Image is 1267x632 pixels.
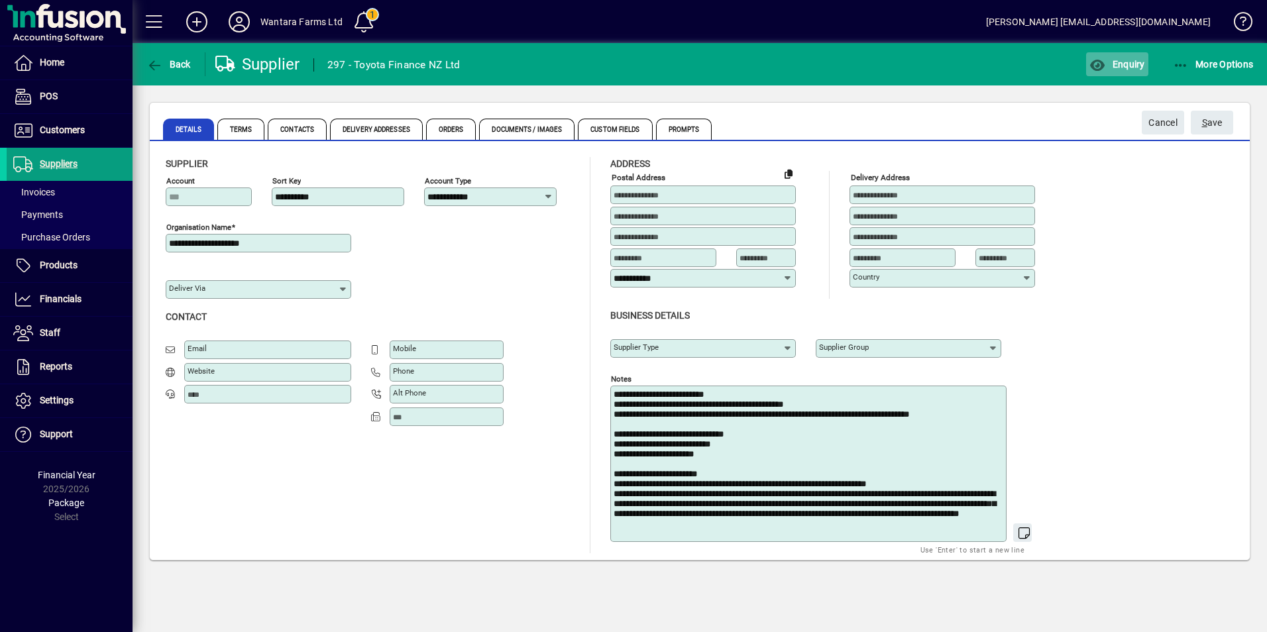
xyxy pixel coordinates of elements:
[1202,117,1207,128] span: S
[40,158,78,169] span: Suppliers
[1170,52,1257,76] button: More Options
[1202,112,1223,134] span: ave
[1086,52,1148,76] button: Enquiry
[7,317,133,350] a: Staff
[166,176,195,185] mat-label: Account
[188,344,207,353] mat-label: Email
[426,119,476,140] span: Orders
[188,366,215,376] mat-label: Website
[479,119,575,140] span: Documents / Images
[40,327,60,338] span: Staff
[272,176,301,185] mat-label: Sort key
[1142,111,1184,134] button: Cancel
[133,52,205,76] app-page-header-button: Back
[819,342,869,352] mat-label: Supplier group
[7,226,133,248] a: Purchase Orders
[7,418,133,451] a: Support
[13,232,90,242] span: Purchase Orders
[166,158,208,169] span: Supplier
[7,249,133,282] a: Products
[778,163,799,184] button: Copy to Delivery address
[169,284,205,293] mat-label: Deliver via
[986,11,1211,32] div: [PERSON_NAME] [EMAIL_ADDRESS][DOMAIN_NAME]
[217,119,265,140] span: Terms
[1191,111,1233,134] button: Save
[1089,59,1144,70] span: Enquiry
[610,158,650,169] span: Address
[40,125,85,135] span: Customers
[1224,3,1250,46] a: Knowledge Base
[611,374,632,383] mat-label: Notes
[7,384,133,417] a: Settings
[166,311,207,322] span: Contact
[7,283,133,316] a: Financials
[393,366,414,376] mat-label: Phone
[146,59,191,70] span: Back
[40,260,78,270] span: Products
[40,91,58,101] span: POS
[7,80,133,113] a: POS
[610,310,690,321] span: Business details
[920,542,1024,557] mat-hint: Use 'Enter' to start a new line
[330,119,423,140] span: Delivery Addresses
[614,342,659,352] mat-label: Supplier type
[268,119,327,140] span: Contacts
[48,498,84,508] span: Package
[40,293,82,304] span: Financials
[7,350,133,384] a: Reports
[215,54,300,75] div: Supplier
[166,223,231,232] mat-label: Organisation name
[393,344,416,353] mat-label: Mobile
[176,10,218,34] button: Add
[7,114,133,147] a: Customers
[425,176,471,185] mat-label: Account Type
[7,181,133,203] a: Invoices
[163,119,214,140] span: Details
[656,119,712,140] span: Prompts
[40,429,73,439] span: Support
[578,119,652,140] span: Custom Fields
[40,361,72,372] span: Reports
[7,46,133,79] a: Home
[260,11,343,32] div: Wantara Farms Ltd
[13,209,63,220] span: Payments
[13,187,55,197] span: Invoices
[143,52,194,76] button: Back
[393,388,426,397] mat-label: Alt Phone
[218,10,260,34] button: Profile
[40,57,64,68] span: Home
[853,272,879,282] mat-label: Country
[40,395,74,405] span: Settings
[327,54,461,76] div: 297 - Toyota Finance NZ Ltd
[7,203,133,226] a: Payments
[1148,112,1178,134] span: Cancel
[38,470,95,480] span: Financial Year
[1173,59,1254,70] span: More Options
